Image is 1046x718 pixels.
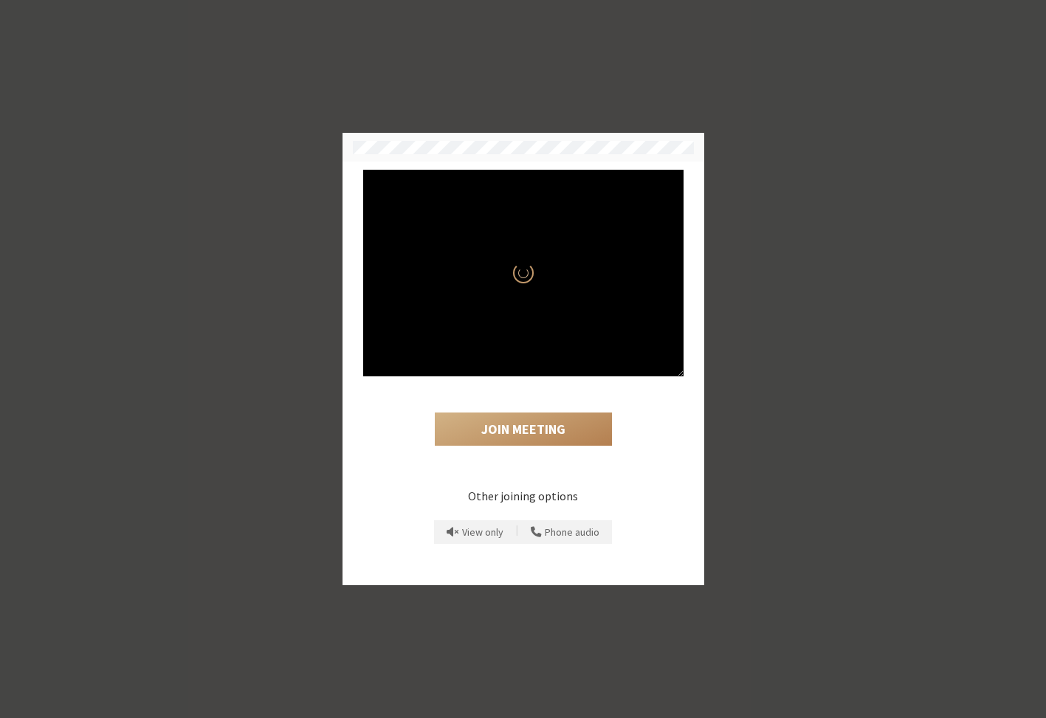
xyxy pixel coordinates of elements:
span: View only [462,527,503,538]
span: Phone audio [545,527,599,538]
button: Use your phone for mic and speaker while you view the meeting on this device. [526,520,605,544]
button: Prevent echo when there is already an active mic and speaker in the room. [441,520,509,544]
p: Other joining options [363,487,684,505]
button: Join Meeting [435,412,612,446]
span: | [516,522,518,542]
